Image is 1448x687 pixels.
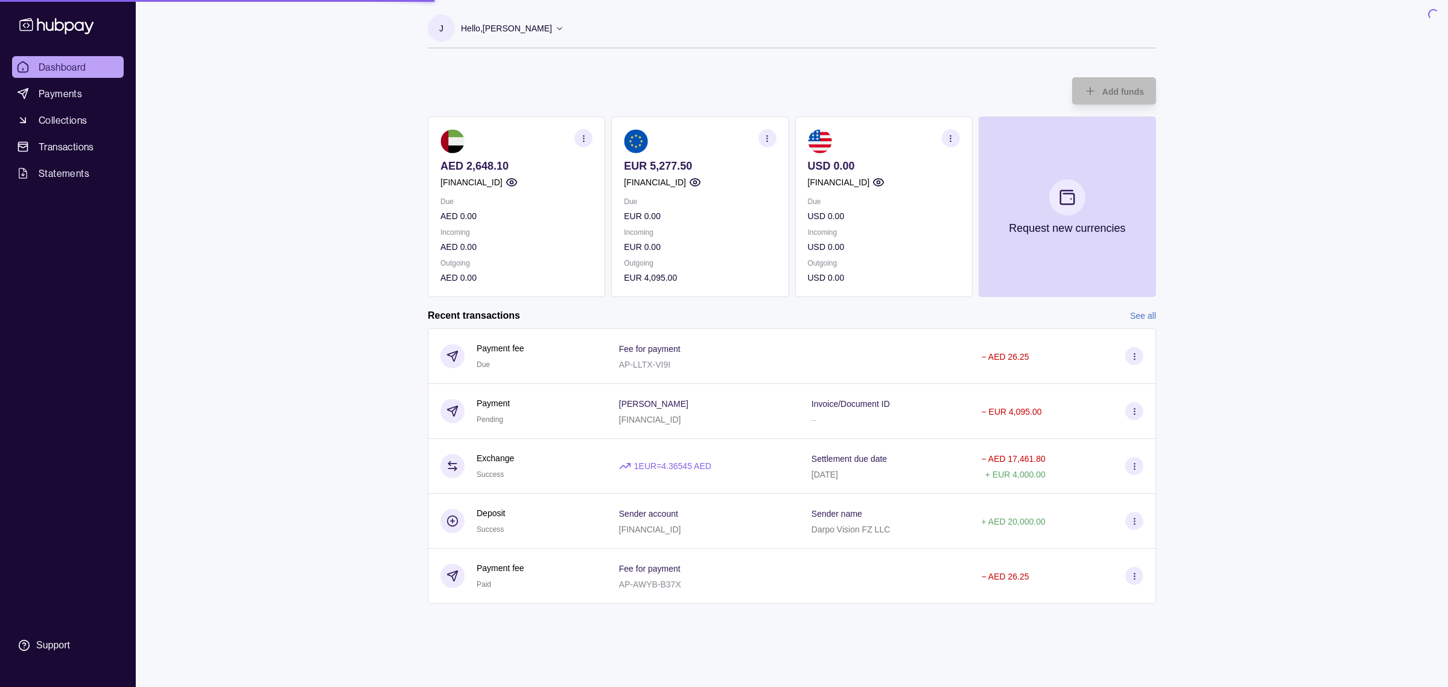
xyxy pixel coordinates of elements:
[36,639,70,652] div: Support
[808,176,870,189] p: [FINANCIAL_ID]
[1130,309,1156,322] a: See all
[619,399,688,409] p: [PERSON_NAME]
[982,352,1029,362] p: − AED 26.25
[477,470,504,479] span: Success
[808,257,960,270] p: Outgoing
[1009,222,1125,235] p: Request new currencies
[634,459,711,473] p: 1 EUR = 4.36545 AED
[461,22,552,35] p: Hello, [PERSON_NAME]
[440,159,592,173] p: AED 2,648.10
[811,399,890,409] p: Invoice/Document ID
[440,129,465,153] img: ae
[979,117,1156,297] button: Request new currencies
[12,162,124,184] a: Statements
[624,195,776,208] p: Due
[440,240,592,254] p: AED 0.00
[39,166,89,181] span: Statements
[12,633,124,658] a: Support
[477,360,490,369] span: Due
[624,209,776,223] p: EUR 0.00
[477,452,514,465] p: Exchange
[619,344,681,354] p: Fee for payment
[477,506,505,520] p: Deposit
[619,415,681,424] p: [FINANCIAL_ID]
[811,509,862,519] p: Sender name
[440,257,592,270] p: Outgoing
[477,525,504,534] span: Success
[619,525,681,534] p: [FINANCIAL_ID]
[477,580,491,589] span: Paid
[982,517,1046,526] p: + AED 20,000.00
[624,159,776,173] p: EUR 5,277.50
[477,561,524,575] p: Payment fee
[619,580,681,589] p: AP-AWYB-B37X
[12,56,124,78] a: Dashboard
[811,415,816,424] p: –
[12,109,124,131] a: Collections
[440,176,503,189] p: [FINANCIAL_ID]
[619,360,670,369] p: AP-LLTX-VI9I
[985,470,1046,479] p: + EUR 4,000.00
[808,195,960,208] p: Due
[624,271,776,284] p: EUR 4,095.00
[440,195,592,208] p: Due
[439,22,443,35] p: J
[39,60,86,74] span: Dashboard
[619,509,678,519] p: Sender account
[624,257,776,270] p: Outgoing
[811,470,838,479] p: [DATE]
[477,397,510,410] p: Payment
[808,226,960,239] p: Incoming
[619,564,681,574] p: Fee for payment
[808,240,960,254] p: USD 0.00
[624,129,648,153] img: eu
[624,176,686,189] p: [FINANCIAL_ID]
[808,271,960,284] p: USD 0.00
[808,129,832,153] img: us
[982,407,1042,417] p: − EUR 4,095.00
[811,525,890,534] p: Darpo Vision FZ LLC
[428,309,520,322] h2: Recent transactions
[440,209,592,223] p: AED 0.00
[808,159,960,173] p: USD 0.00
[624,226,776,239] p: Incoming
[39,113,87,127] span: Collections
[982,454,1046,464] p: − AED 17,461.80
[39,139,94,154] span: Transactions
[982,572,1029,581] p: − AED 26.25
[1072,77,1156,104] button: Add funds
[12,136,124,158] a: Transactions
[477,342,524,355] p: Payment fee
[811,454,887,464] p: Settlement due date
[12,83,124,104] a: Payments
[440,226,592,239] p: Incoming
[808,209,960,223] p: USD 0.00
[440,271,592,284] p: AED 0.00
[1102,87,1144,97] span: Add funds
[477,415,503,424] span: Pending
[624,240,776,254] p: EUR 0.00
[39,86,82,101] span: Payments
